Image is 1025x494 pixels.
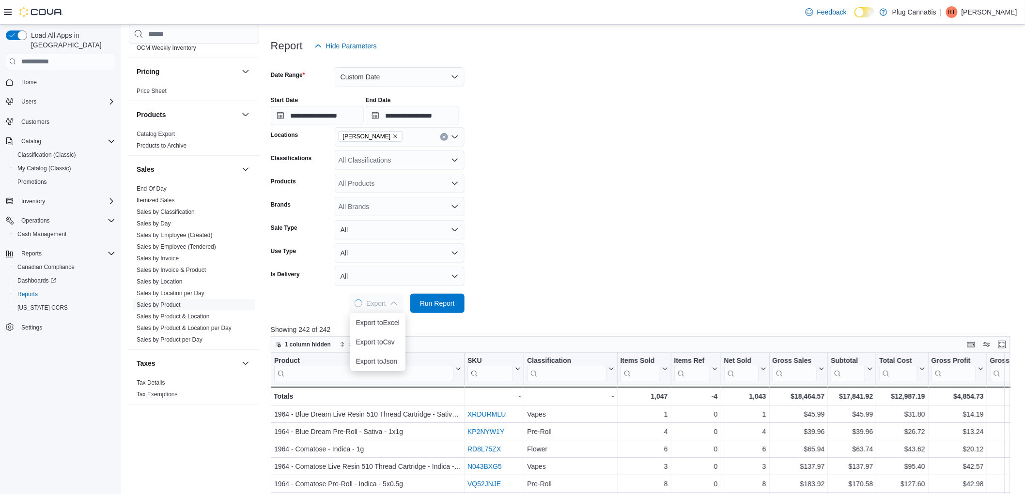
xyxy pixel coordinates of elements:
[932,461,984,472] div: $42.57
[137,165,238,174] button: Sales
[831,357,865,366] div: Subtotal
[17,248,115,259] span: Reports
[14,163,75,174] a: My Catalog (Classic)
[14,228,115,240] span: Cash Management
[621,390,668,402] div: 1,047
[621,357,660,366] div: Items Sold
[271,247,296,255] label: Use Type
[335,220,465,240] button: All
[772,426,824,437] div: $39.96
[724,461,766,472] div: 3
[274,478,461,490] div: 1964 - Comatose Pre-Roll - Indica - 5x0.5g
[879,478,925,490] div: $127.60
[137,220,171,227] a: Sales by Day
[892,6,936,18] p: Plug Canna6is
[17,215,54,226] button: Operations
[621,357,660,381] div: Items Sold
[21,250,42,257] span: Reports
[17,195,49,207] button: Inventory
[137,220,171,227] span: Sales by Day
[17,263,75,271] span: Canadian Compliance
[271,154,312,162] label: Classifications
[17,116,53,128] a: Customers
[137,379,165,386] a: Tax Details
[772,357,817,381] div: Gross Sales
[879,408,925,420] div: $31.80
[674,461,717,472] div: 0
[854,7,875,17] input: Dark Mode
[14,275,115,286] span: Dashboards
[932,426,984,437] div: $13.24
[14,149,115,161] span: Classification (Classic)
[137,324,232,332] span: Sales by Product & Location per Day
[271,201,291,209] label: Brands
[932,357,976,381] div: Gross Profit
[17,277,56,284] span: Dashboards
[724,408,766,420] div: 1
[129,377,259,404] div: Taxes
[137,391,178,398] a: Tax Exemptions
[831,443,873,455] div: $63.74
[326,41,377,51] span: Hide Parameters
[724,390,766,402] div: 1,043
[932,357,984,381] button: Gross Profit
[17,195,115,207] span: Inventory
[271,106,364,125] input: Press the down key to open a popover containing a calendar.
[271,339,335,350] button: 1 column hidden
[621,408,668,420] div: 1
[349,294,403,313] button: LoadingExport
[240,66,251,77] button: Pricing
[674,408,717,420] div: 0
[10,148,119,162] button: Classification (Classic)
[137,267,206,273] a: Sales by Invoice & Product
[129,183,259,349] div: Sales
[137,301,181,309] span: Sales by Product
[772,443,824,455] div: $65.94
[2,114,119,128] button: Customers
[349,341,375,348] span: Sort fields
[137,142,186,149] a: Products to Archive
[674,357,710,381] div: Items Ref
[962,6,1017,18] p: [PERSON_NAME]
[932,357,976,366] div: Gross Profit
[137,336,202,344] span: Sales by Product per Day
[129,42,259,58] div: OCM
[965,339,977,350] button: Keyboard shortcuts
[271,131,298,139] label: Locations
[17,96,40,107] button: Users
[674,443,717,455] div: 0
[527,357,606,366] div: Classification
[137,390,178,398] span: Tax Exemptions
[724,443,766,455] div: 6
[271,96,298,104] label: Start Date
[137,67,159,76] h3: Pricing
[137,185,167,193] span: End Of Day
[854,17,855,18] span: Dark Mode
[772,357,824,381] button: Gross Sales
[336,339,379,350] button: Sort fields
[17,115,115,127] span: Customers
[17,322,46,333] a: Settings
[2,135,119,148] button: Catalog
[271,40,303,52] h3: Report
[355,294,397,313] span: Export
[802,2,851,22] a: Feedback
[831,390,873,402] div: $17,841.92
[274,461,461,472] div: 1964 - Comatose Live Resin 510 Thread Cartridge - Indica - 1g
[392,134,398,139] button: Remove Sheppard from selection in this group
[14,302,72,314] a: [US_STATE] CCRS
[137,45,196,51] a: OCM Weekly Inventory
[2,95,119,108] button: Users
[137,110,166,120] h3: Products
[271,178,296,185] label: Products
[2,247,119,260] button: Reports
[932,443,984,455] div: $20.12
[17,165,71,172] span: My Catalog (Classic)
[137,359,155,368] h3: Taxes
[946,6,958,18] div: Randy Tay
[17,248,46,259] button: Reports
[137,88,167,94] a: Price Sheet
[137,278,183,285] span: Sales by Location
[17,215,115,226] span: Operations
[996,339,1008,350] button: Enter fullscreen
